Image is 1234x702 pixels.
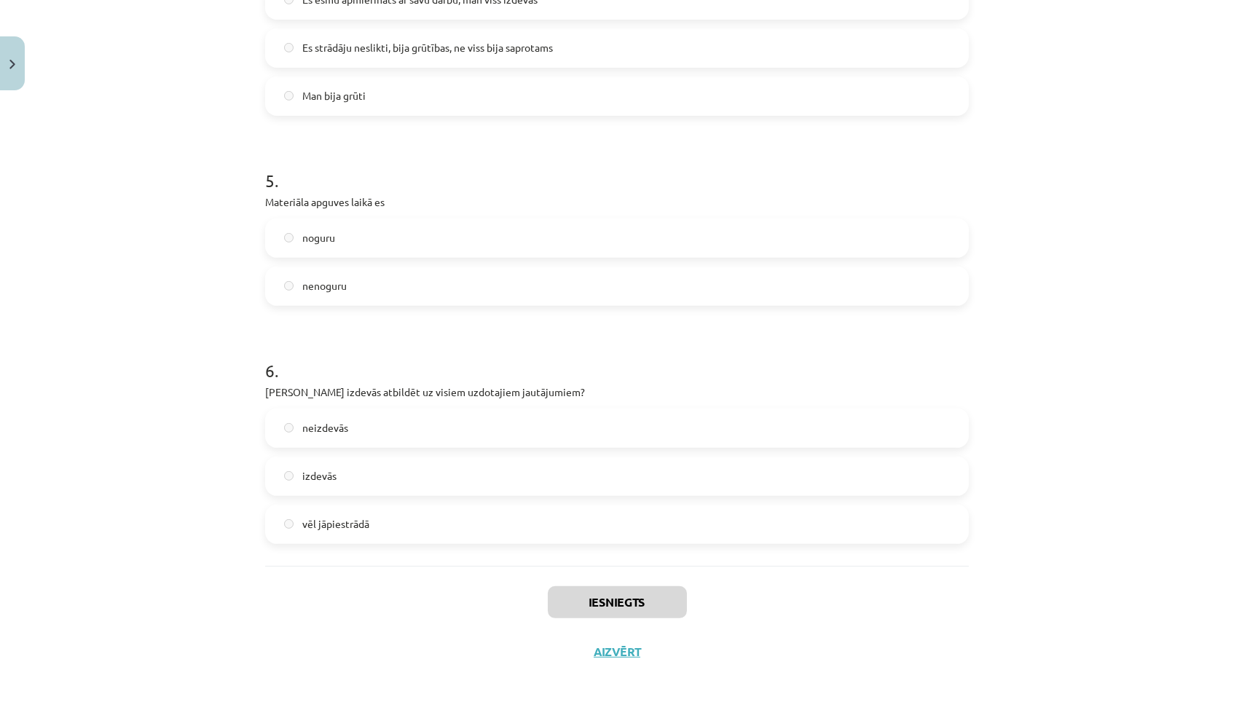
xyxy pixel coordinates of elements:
[302,230,335,245] span: noguru
[302,420,348,435] span: neizdevās
[302,516,369,532] span: vēl jāpiestrādā
[548,586,687,618] button: Iesniegts
[265,384,969,400] p: [PERSON_NAME] izdevās atbildēt uz visiem uzdotajiem jautājumiem?
[302,88,366,103] span: Man bija grūti
[284,281,294,291] input: nenoguru
[302,278,347,293] span: nenoguru
[284,233,294,242] input: noguru
[589,644,645,659] button: Aizvērt
[284,471,294,481] input: izdevās
[9,60,15,69] img: icon-close-lesson-0947bae3869378f0d4975bcd49f059093ad1ed9edebbc8119c70593378902aed.svg
[265,194,969,210] p: Materiāla apguves laikā es
[284,423,294,433] input: neizdevās
[302,468,337,484] span: izdevās
[265,335,969,380] h1: 6 .
[284,519,294,529] input: vēl jāpiestrādā
[265,145,969,190] h1: 5 .
[284,43,294,52] input: Es strādāju neslikti, bija grūtības, ne viss bija saprotams
[302,40,553,55] span: Es strādāju neslikti, bija grūtības, ne viss bija saprotams
[284,91,294,100] input: Man bija grūti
